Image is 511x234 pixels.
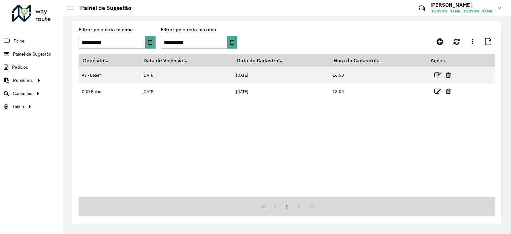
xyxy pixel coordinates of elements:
[79,26,133,34] label: Filtrar pela data mínima
[431,2,493,8] h3: [PERSON_NAME]
[139,83,233,100] td: [DATE]
[434,87,441,96] a: Editar
[145,36,155,49] button: Choose Date
[12,64,28,71] span: Pedidos
[13,51,51,58] span: Painel de Sugestão
[139,67,233,83] td: [DATE]
[233,54,329,67] th: Data do Cadastro
[281,200,293,213] button: 1
[227,36,237,49] button: Choose Date
[12,103,24,110] span: Tático
[415,1,429,15] a: Contato Rápido
[426,54,464,67] th: Ações
[13,90,32,97] span: Consultas
[161,26,216,34] label: Filtrar pela data máxima
[79,54,139,67] th: Depósito
[74,4,131,12] h2: Painel de Sugestão
[434,71,441,79] a: Editar
[446,71,451,79] a: Excluir
[329,54,426,67] th: Hora do Cadastro
[233,67,329,83] td: [DATE]
[446,87,451,96] a: Excluir
[329,83,426,100] td: 18:05
[79,83,139,100] td: CDD Belem
[139,54,233,67] th: Data de Vigência
[13,77,33,84] span: Relatórios
[79,67,139,83] td: AS - Belem
[431,8,493,14] span: [PERSON_NAME] [PERSON_NAME]
[233,83,329,100] td: [DATE]
[329,67,426,83] td: 16:50
[14,38,26,44] span: Painel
